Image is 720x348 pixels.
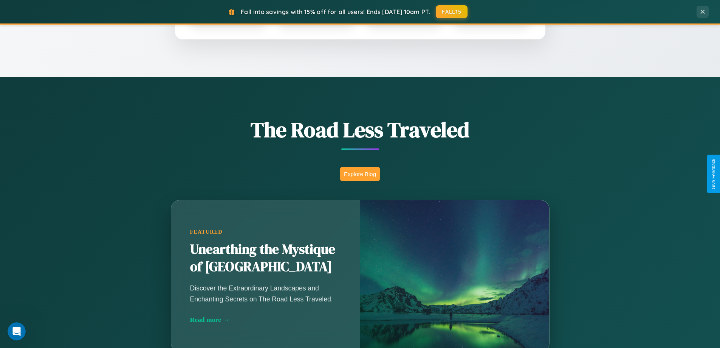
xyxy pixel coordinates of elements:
div: Give Feedback [711,159,716,189]
span: Fall into savings with 15% off for all users! Ends [DATE] 10am PT. [241,8,430,16]
button: FALL15 [436,5,468,18]
button: Explore Blog [340,167,380,181]
iframe: Intercom live chat [8,322,26,340]
div: Read more → [190,316,341,324]
h2: Unearthing the Mystique of [GEOGRAPHIC_DATA] [190,241,341,276]
div: Featured [190,229,341,235]
p: Discover the Extraordinary Landscapes and Enchanting Secrets on The Road Less Traveled. [190,283,341,304]
h1: The Road Less Traveled [133,115,587,144]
